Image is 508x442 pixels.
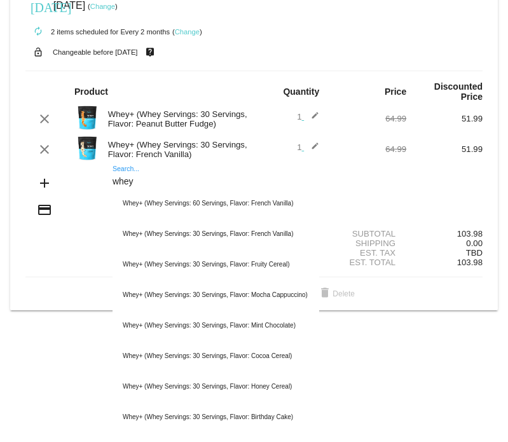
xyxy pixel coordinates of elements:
[466,238,483,248] span: 0.00
[172,28,202,36] small: ( )
[283,86,319,97] strong: Quantity
[297,142,319,152] span: 1
[113,402,319,432] div: Whey+ (Whey Servings: 30 Servings, Flavor: Birthday Cake)
[406,144,483,154] div: 51.99
[304,111,319,127] mat-icon: edit
[330,229,406,238] div: Subtotal
[317,289,355,298] span: Delete
[90,3,115,10] a: Change
[113,341,319,371] div: Whey+ (Whey Servings: 30 Servings, Flavor: Cocoa Cereal)
[74,86,108,97] strong: Product
[330,144,406,154] div: 64.99
[102,140,254,159] div: Whey+ (Whey Servings: 30 Servings, Flavor: French Vanilla)
[385,86,406,97] strong: Price
[53,48,138,56] small: Changeable before [DATE]
[37,111,52,127] mat-icon: clear
[113,188,319,219] div: Whey+ (Whey Servings: 60 Servings, Flavor: French Vanilla)
[37,202,52,218] mat-icon: credit_card
[304,142,319,157] mat-icon: edit
[406,229,483,238] div: 103.98
[330,248,406,258] div: Est. Tax
[330,258,406,267] div: Est. Total
[88,3,118,10] small: ( )
[466,248,483,258] span: TBD
[434,81,483,102] strong: Discounted Price
[74,135,100,161] img: Image-1-Carousel-Whey-2lb-Vanilla-no-badge-Transp.png
[113,280,319,310] div: Whey+ (Whey Servings: 30 Servings, Flavor: Mocha Cappuccino)
[102,109,254,128] div: Whey+ (Whey Servings: 30 Servings, Flavor: Peanut Butter Fudge)
[25,28,170,36] small: 2 items scheduled for Every 2 months
[142,44,158,60] mat-icon: live_help
[317,286,333,301] mat-icon: delete
[406,114,483,123] div: 51.99
[113,219,319,249] div: Whey+ (Whey Servings: 30 Servings, Flavor: French Vanilla)
[297,112,319,121] span: 1
[74,105,100,130] img: Image-1-Whey-2lb-Peanut-Butter-Fudge-1000x1000-1.png
[330,238,406,248] div: Shipping
[113,177,319,187] input: Search...
[307,282,365,305] button: Delete
[113,249,319,280] div: Whey+ (Whey Servings: 30 Servings, Flavor: Fruity Cereal)
[457,258,483,267] span: 103.98
[37,176,52,191] mat-icon: add
[31,44,46,60] mat-icon: lock_open
[330,114,406,123] div: 64.99
[113,310,319,341] div: Whey+ (Whey Servings: 30 Servings, Flavor: Mint Chocolate)
[31,24,46,39] mat-icon: autorenew
[175,28,200,36] a: Change
[113,371,319,402] div: Whey+ (Whey Servings: 30 Servings, Flavor: Honey Cereal)
[37,142,52,157] mat-icon: clear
